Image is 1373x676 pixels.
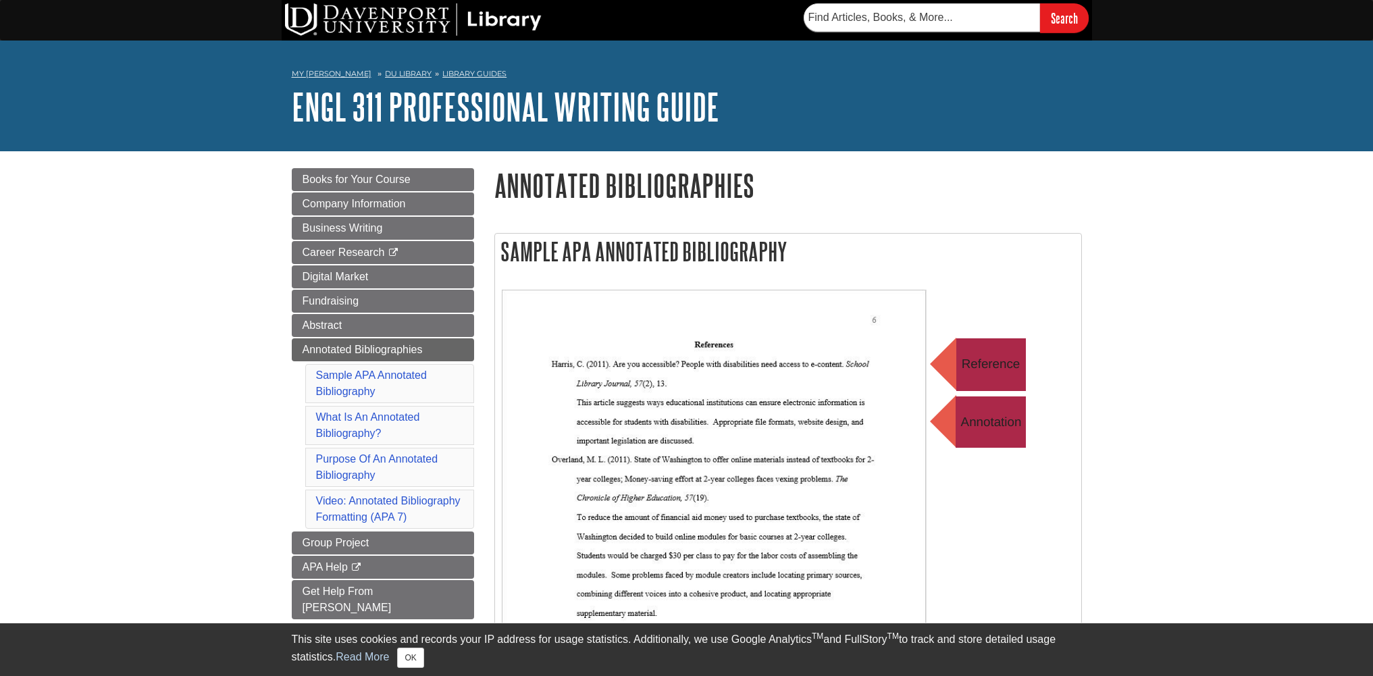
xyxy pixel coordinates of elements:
[351,563,362,572] i: This link opens in a new window
[303,246,385,258] span: Career Research
[292,265,474,288] a: Digital Market
[292,631,1082,668] div: This site uses cookies and records your IP address for usage statistics. Additionally, we use Goo...
[303,537,369,548] span: Group Project
[316,453,438,481] a: Purpose Of An Annotated Bibliography
[385,69,432,78] a: DU Library
[292,86,719,128] a: ENGL 311 Professional Writing Guide
[303,198,406,209] span: Company Information
[388,249,399,257] i: This link opens in a new window
[292,580,474,619] a: Get Help From [PERSON_NAME]
[316,411,420,439] a: What Is An Annotated Bibliography?
[292,531,474,554] a: Group Project
[303,295,359,307] span: Fundraising
[303,344,423,355] span: Annotated Bibliographies
[292,217,474,240] a: Business Writing
[442,69,507,78] a: Library Guides
[495,234,1081,269] h2: Sample APA Annotated Bibliography
[292,556,474,579] a: APA Help
[292,65,1082,86] nav: breadcrumb
[804,3,1040,32] input: Find Articles, Books, & More...
[887,631,899,641] sup: TM
[336,651,389,662] a: Read More
[292,241,474,264] a: Career Research
[292,192,474,215] a: Company Information
[812,631,823,641] sup: TM
[292,168,474,191] a: Books for Your Course
[292,68,371,80] a: My [PERSON_NAME]
[316,369,427,397] a: Sample APA Annotated Bibliography
[303,222,383,234] span: Business Writing
[1040,3,1089,32] input: Search
[303,561,348,573] span: APA Help
[804,3,1089,32] form: Searches DU Library's articles, books, and more
[292,314,474,337] a: Abstract
[303,586,392,613] span: Get Help From [PERSON_NAME]
[303,271,369,282] span: Digital Market
[303,319,342,331] span: Abstract
[292,168,474,619] div: Guide Page Menu
[303,174,411,185] span: Books for Your Course
[316,495,461,523] a: Video: Annotated Bibliography Formatting (APA 7)
[292,338,474,361] a: Annotated Bibliographies
[292,290,474,313] a: Fundraising
[397,648,423,668] button: Close
[285,3,542,36] img: DU Library
[494,168,1082,203] h1: Annotated Bibliographies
